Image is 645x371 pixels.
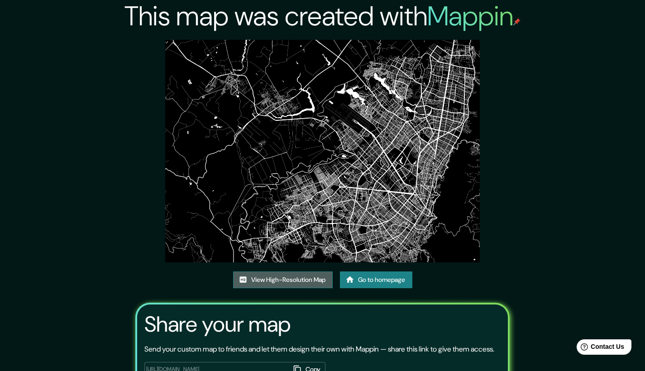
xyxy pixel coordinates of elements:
p: Send your custom map to friends and let them design their own with Mappin — share this link to gi... [144,344,494,355]
img: mappin-pin [513,18,521,25]
img: created-map [165,40,480,262]
h3: Share your map [144,312,291,337]
iframe: Help widget launcher [564,336,635,361]
a: View High-Resolution Map [233,271,333,288]
a: Go to homepage [340,271,412,288]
